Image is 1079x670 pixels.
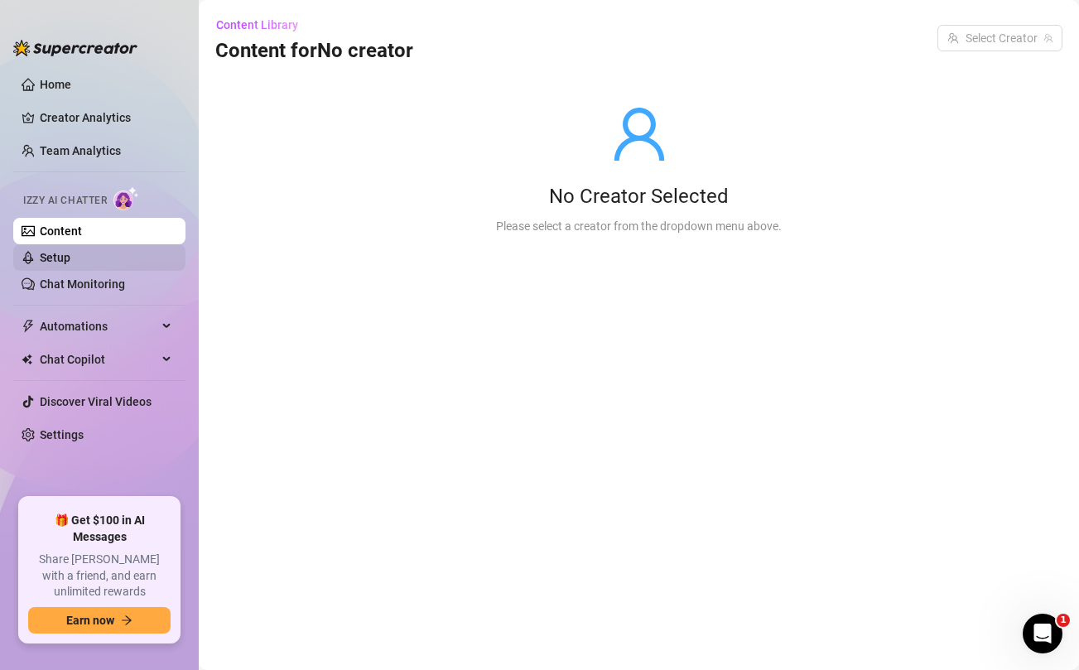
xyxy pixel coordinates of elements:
a: Creator Analytics [40,104,172,131]
span: Automations [40,313,157,340]
div: No Creator Selected [496,184,782,210]
img: AI Chatter [113,186,139,210]
img: Chat Copilot [22,354,32,365]
span: 1 [1057,614,1070,627]
span: thunderbolt [22,320,35,333]
a: Chat Monitoring [40,277,125,291]
button: Earn nowarrow-right [28,607,171,634]
span: Earn now [66,614,114,627]
span: 🎁 Get $100 in AI Messages [28,513,171,545]
span: Izzy AI Chatter [23,193,107,209]
a: Home [40,78,71,91]
span: team [1043,33,1053,43]
a: Discover Viral Videos [40,395,152,408]
a: Team Analytics [40,144,121,157]
a: Content [40,224,82,238]
div: Please select a creator from the dropdown menu above. [496,217,782,235]
iframe: Intercom live chat [1023,614,1062,653]
span: Share [PERSON_NAME] with a friend, and earn unlimited rewards [28,552,171,600]
span: Chat Copilot [40,346,157,373]
span: arrow-right [121,615,132,626]
span: user [609,104,669,164]
img: logo-BBDzfeDw.svg [13,40,137,56]
a: Settings [40,428,84,441]
h3: Content for No creator [215,38,413,65]
span: Content Library [216,18,298,31]
a: Setup [40,251,70,264]
button: Content Library [215,12,311,38]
